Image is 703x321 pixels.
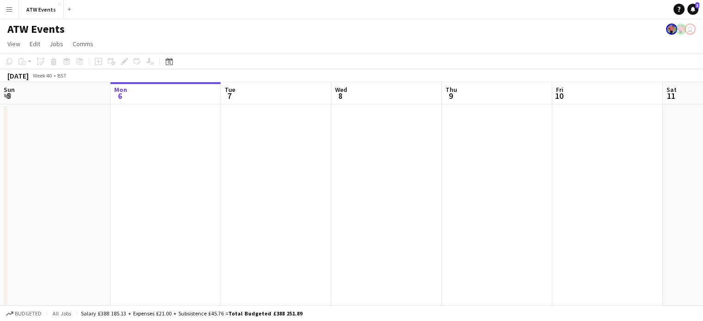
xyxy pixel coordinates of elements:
span: Total Budgeted £388 251.89 [228,310,302,317]
span: 7 [223,91,235,101]
div: BST [57,72,67,79]
a: View [4,38,24,50]
span: Thu [446,85,457,94]
span: 9 [444,91,457,101]
button: Budgeted [5,309,43,319]
span: View [7,40,20,48]
h1: ATW Events [7,22,65,36]
span: Mon [114,85,127,94]
span: Budgeted [15,310,42,317]
span: Fri [556,85,563,94]
app-user-avatar: James Shipley [685,24,696,35]
span: All jobs [51,310,73,317]
span: Sun [4,85,15,94]
span: 11 [665,91,677,101]
span: Tue [225,85,235,94]
span: 6 [113,91,127,101]
span: Edit [30,40,40,48]
span: 5 [2,91,15,101]
a: 3 [687,4,698,15]
a: Comms [69,38,97,50]
span: 10 [555,91,563,101]
span: Jobs [49,40,63,48]
app-user-avatar: ATW Racemakers [666,24,677,35]
div: [DATE] [7,71,29,80]
a: Edit [26,38,44,50]
span: Comms [73,40,93,48]
button: ATW Events [19,0,64,18]
span: Wed [335,85,347,94]
span: Week 40 [31,72,54,79]
app-user-avatar: ATW Racemakers [675,24,686,35]
a: Jobs [46,38,67,50]
span: Sat [666,85,677,94]
span: 3 [695,2,699,8]
div: Salary £388 185.13 + Expenses £21.00 + Subsistence £45.76 = [81,310,302,317]
span: 8 [334,91,347,101]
